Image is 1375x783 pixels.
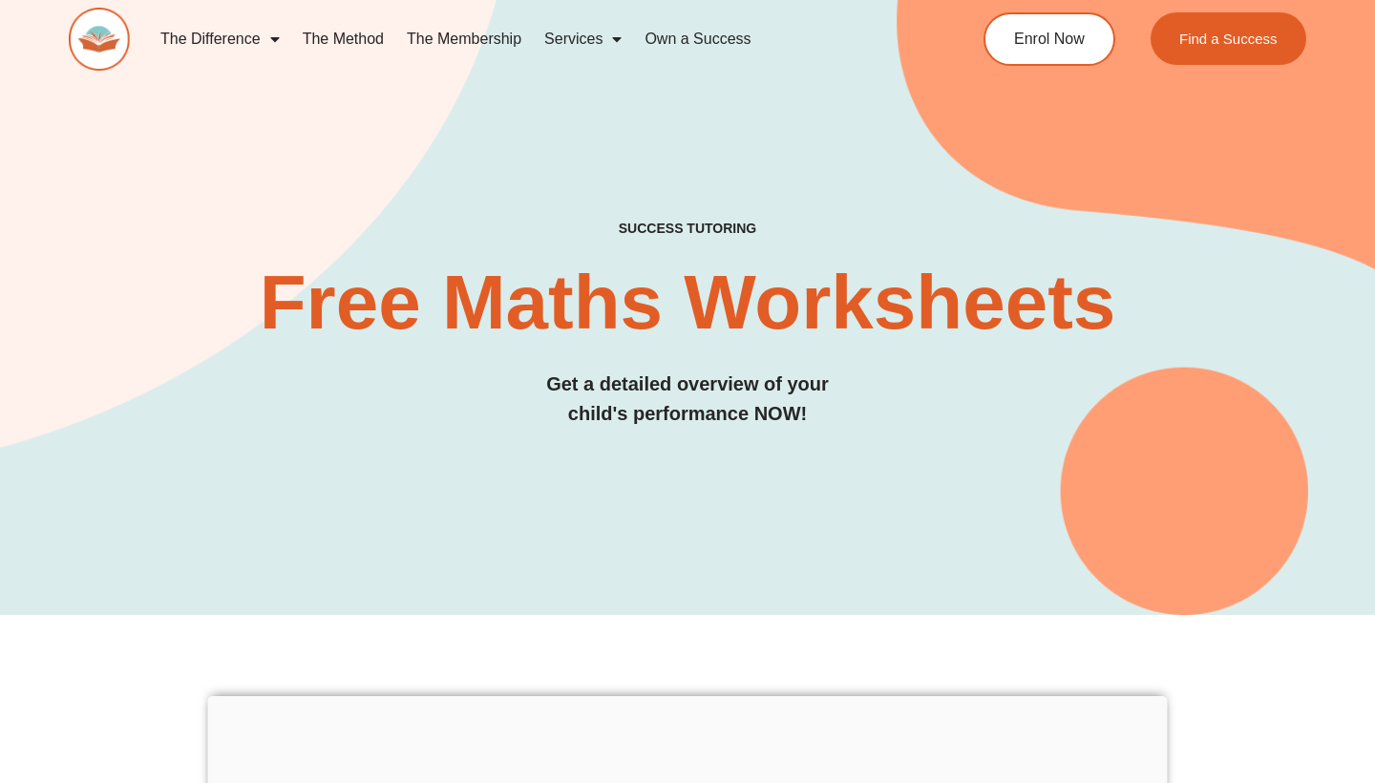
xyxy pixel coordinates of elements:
[149,17,291,61] a: The Difference
[1179,32,1278,46] span: Find a Success
[69,265,1306,341] h2: Free Maths Worksheets​
[1151,12,1306,65] a: Find a Success
[633,17,762,61] a: Own a Success
[533,17,633,61] a: Services
[291,17,395,61] a: The Method
[984,12,1115,66] a: Enrol Now
[69,370,1306,429] h3: Get a detailed overview of your child's performance NOW!
[395,17,533,61] a: The Membership
[69,221,1306,237] h4: SUCCESS TUTORING​
[149,17,913,61] nav: Menu
[1014,32,1085,47] span: Enrol Now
